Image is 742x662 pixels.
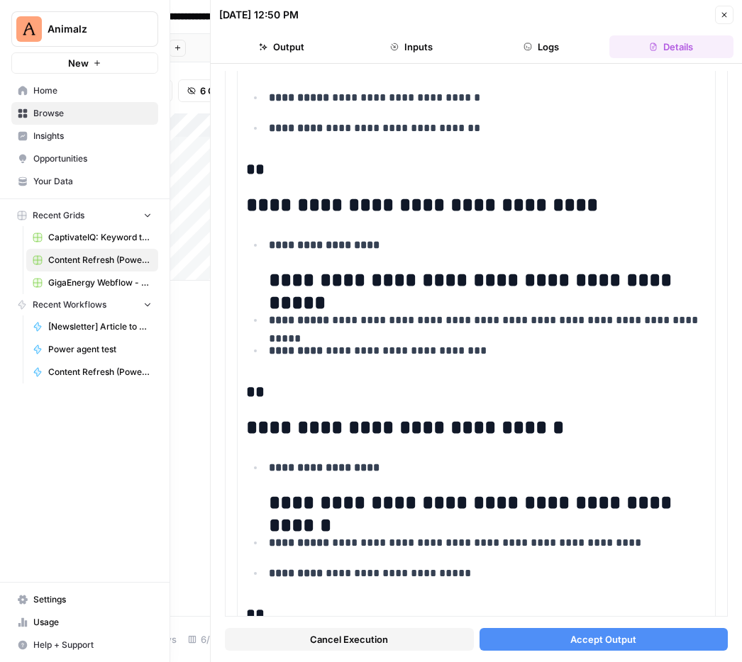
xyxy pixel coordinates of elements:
[11,102,158,125] a: Browse
[200,84,248,98] span: 6 Columns
[16,16,42,42] img: Animalz Logo
[48,366,152,378] span: Content Refresh (Power Agents)
[48,343,152,356] span: Power agent test
[570,632,636,646] span: Accept Output
[33,209,84,222] span: Recent Grids
[11,634,158,656] button: Help + Support
[26,226,158,249] a: CaptivateIQ: Keyword to Article
[11,294,158,315] button: Recent Workflows
[480,35,604,58] button: Logs
[26,315,158,338] a: [Newsletter] Article to Newsletter ([PERSON_NAME])
[11,205,158,226] button: Recent Grids
[33,298,106,311] span: Recent Workflows
[178,79,257,102] button: 6 Columns
[182,628,261,651] div: 6/6 Columns
[48,231,152,244] span: CaptivateIQ: Keyword to Article
[48,254,152,267] span: Content Refresh (Power Agents) Grid
[33,175,152,188] span: Your Data
[11,52,158,74] button: New
[310,632,388,646] span: Cancel Execution
[609,35,733,58] button: Details
[33,130,152,142] span: Insights
[33,593,152,606] span: Settings
[11,170,158,193] a: Your Data
[33,84,152,97] span: Home
[48,22,133,36] span: Animalz
[33,107,152,120] span: Browse
[11,79,158,102] a: Home
[11,11,158,47] button: Workspace: Animalz
[33,616,152,629] span: Usage
[480,628,729,651] button: Accept Output
[33,639,152,651] span: Help + Support
[11,588,158,611] a: Settings
[219,35,343,58] button: Output
[349,35,473,58] button: Inputs
[26,249,158,271] a: Content Refresh (Power Agents) Grid
[68,56,89,70] span: New
[26,271,158,294] a: GigaEnergy Webflow - Shop Inventories
[33,152,152,165] span: Opportunities
[219,8,299,22] div: [DATE] 12:50 PM
[225,628,474,651] button: Cancel Execution
[26,361,158,383] a: Content Refresh (Power Agents)
[11,147,158,170] a: Opportunities
[48,320,152,333] span: [Newsletter] Article to Newsletter ([PERSON_NAME])
[48,276,152,289] span: GigaEnergy Webflow - Shop Inventories
[11,611,158,634] a: Usage
[26,338,158,361] a: Power agent test
[11,125,158,147] a: Insights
